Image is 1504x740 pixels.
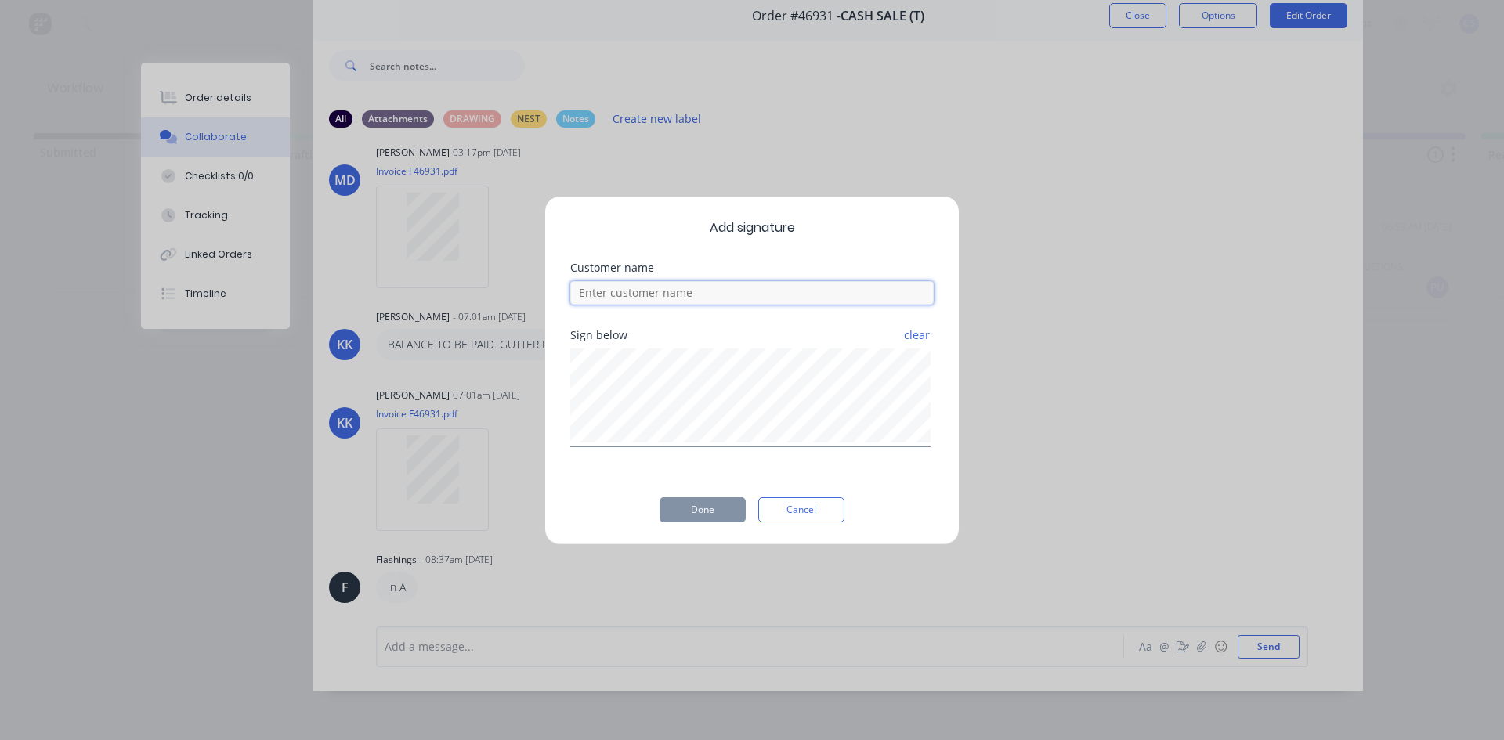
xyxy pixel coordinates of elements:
button: Done [660,497,746,522]
span: Add signature [570,218,934,237]
div: Customer name [570,262,934,273]
button: Cancel [758,497,844,522]
input: Enter customer name [570,281,934,305]
div: Sign below [570,330,934,341]
button: clear [903,321,931,349]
